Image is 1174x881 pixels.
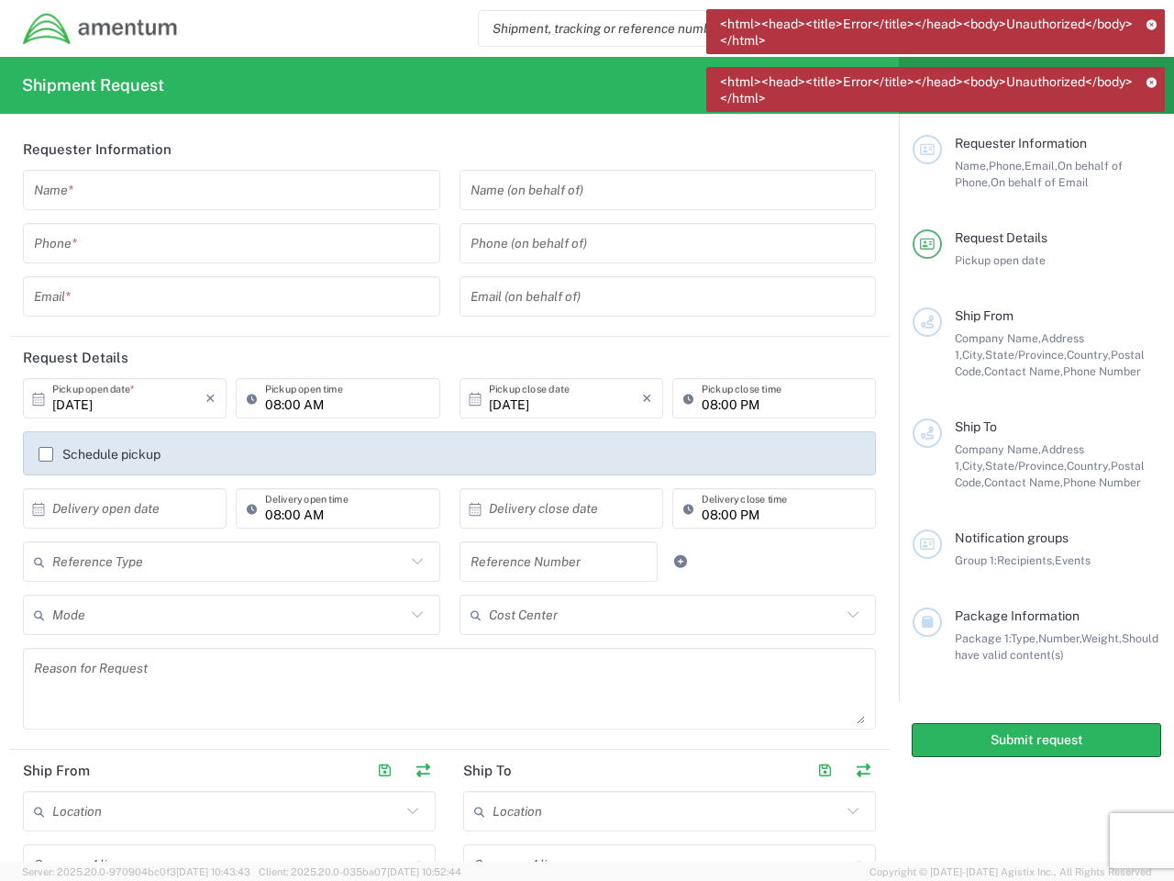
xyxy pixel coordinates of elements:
span: Phone, [989,159,1024,173]
span: Requester Information [955,136,1087,151]
span: Ship To [955,419,997,434]
span: Company Name, [955,331,1041,345]
span: [DATE] 10:43:43 [176,866,250,877]
span: Country, [1067,348,1111,362]
span: Country, [1067,459,1111,473]
span: Group 1: [955,553,997,567]
span: State/Province, [985,348,1067,362]
h2: Shipment Request [22,74,164,96]
a: Add Reference [668,549,693,574]
span: Notification groups [955,530,1069,545]
h2: Ship From [23,762,90,780]
span: On behalf of Email [991,175,1089,189]
h2: Requester Information [23,140,172,159]
span: Phone Number [1063,364,1141,378]
span: Weight, [1081,631,1122,645]
i: × [642,384,652,413]
i: × [205,384,216,413]
button: Submit request [912,723,1161,757]
span: Contact Name, [984,475,1063,489]
label: Schedule pickup [39,447,161,462]
span: Phone Number [1063,475,1141,489]
span: Server: 2025.20.0-970904bc0f3 [22,866,250,877]
h2: Request Details [23,349,128,367]
span: [DATE] 10:52:44 [387,866,461,877]
span: Type, [1011,631,1038,645]
span: Pickup open date [955,253,1046,267]
span: <html><head><title>Error</title></head><body>Unauthorized</body></html> [720,73,1134,106]
span: City, [962,348,985,362]
span: Company Name, [955,442,1041,456]
span: Client: 2025.20.0-035ba07 [259,866,461,877]
img: dyncorp [22,12,179,46]
span: <html><head><title>Error</title></head><body>Unauthorized</body></html> [720,16,1134,49]
input: Shipment, tracking or reference number [479,11,954,46]
span: State/Province, [985,459,1067,473]
h2: Ship To [463,762,512,780]
span: Copyright © [DATE]-[DATE] Agistix Inc., All Rights Reserved [869,864,1152,880]
span: Email, [1024,159,1058,173]
span: Package Information [955,608,1080,623]
span: City, [962,459,985,473]
span: Name, [955,159,989,173]
span: Events [1055,553,1091,567]
span: Contact Name, [984,364,1063,378]
span: Number, [1038,631,1081,645]
span: Package 1: [955,631,1011,645]
span: Ship From [955,308,1013,323]
span: Request Details [955,230,1047,245]
span: Recipients, [997,553,1055,567]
